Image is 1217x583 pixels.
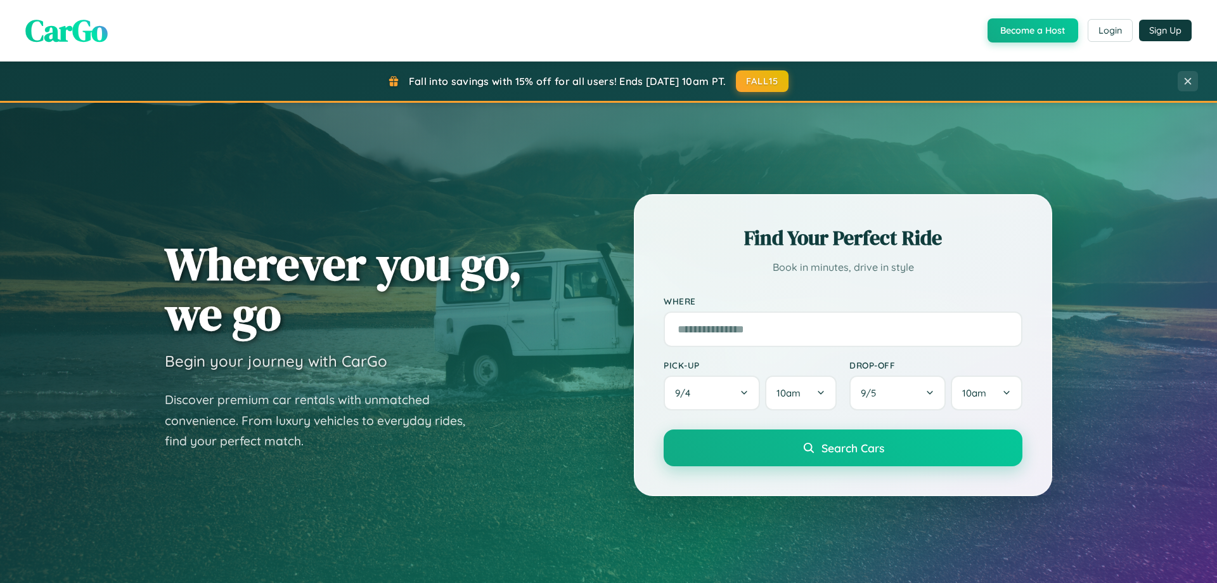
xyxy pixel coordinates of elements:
[951,376,1022,410] button: 10am
[1088,19,1133,42] button: Login
[165,351,387,370] h3: Begin your journey with CarGo
[988,18,1078,43] button: Become a Host
[165,239,522,339] h1: Wherever you go, we go
[849,360,1022,370] label: Drop-off
[765,376,837,410] button: 10am
[664,296,1022,306] label: Where
[776,387,801,399] span: 10am
[1139,20,1192,41] button: Sign Up
[736,70,789,92] button: FALL15
[664,258,1022,277] p: Book in minutes, drive in style
[409,75,726,88] span: Fall into savings with 15% off for all users! Ends [DATE] 10am PT.
[849,376,946,410] button: 9/5
[664,224,1022,252] h2: Find Your Perfect Ride
[664,360,837,370] label: Pick-up
[821,441,884,455] span: Search Cars
[675,387,697,399] span: 9 / 4
[861,387,882,399] span: 9 / 5
[25,10,108,51] span: CarGo
[664,376,760,410] button: 9/4
[165,390,482,452] p: Discover premium car rentals with unmatched convenience. From luxury vehicles to everyday rides, ...
[962,387,986,399] span: 10am
[664,429,1022,466] button: Search Cars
